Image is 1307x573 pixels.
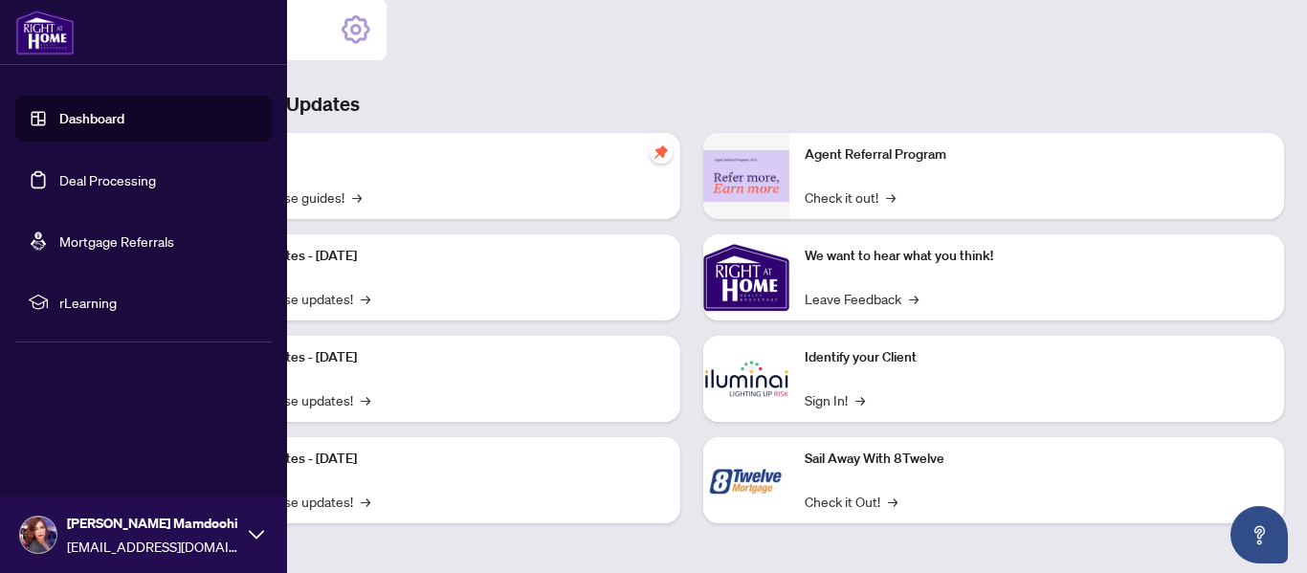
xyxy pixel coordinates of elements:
span: → [888,491,897,512]
img: Identify your Client [703,336,789,422]
button: Open asap [1230,506,1288,563]
p: Self-Help [201,144,665,165]
img: Sail Away With 8Twelve [703,437,789,523]
a: Leave Feedback→ [805,288,919,309]
span: → [361,288,370,309]
span: → [352,187,362,208]
img: Profile Icon [20,517,56,553]
img: We want to hear what you think! [703,234,789,320]
span: → [886,187,896,208]
span: [PERSON_NAME] Mamdoohi [67,513,239,534]
p: We want to hear what you think! [805,246,1269,267]
a: Check it out!→ [805,187,896,208]
p: Identify your Client [805,347,1269,368]
a: Deal Processing [59,171,156,188]
span: rLearning [59,292,258,313]
span: → [855,389,865,410]
a: Sign In!→ [805,389,865,410]
p: Platform Updates - [DATE] [201,246,665,267]
p: Platform Updates - [DATE] [201,449,665,470]
span: → [361,389,370,410]
a: Check it Out!→ [805,491,897,512]
img: logo [15,10,75,55]
p: Sail Away With 8Twelve [805,449,1269,470]
p: Agent Referral Program [805,144,1269,165]
span: [EMAIL_ADDRESS][DOMAIN_NAME] [67,536,239,557]
span: → [909,288,919,309]
h3: Brokerage & Industry Updates [100,91,1284,118]
img: Agent Referral Program [703,150,789,203]
span: → [361,491,370,512]
p: Platform Updates - [DATE] [201,347,665,368]
span: pushpin [650,141,673,164]
a: Dashboard [59,110,124,127]
a: Mortgage Referrals [59,232,174,250]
